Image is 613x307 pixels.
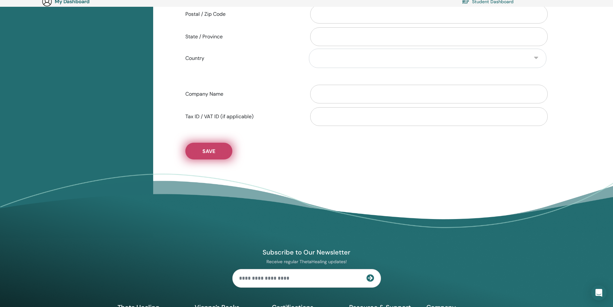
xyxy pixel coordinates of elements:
[181,88,304,100] label: Company Name
[181,52,304,64] label: Country
[232,248,381,256] h4: Subscribe to Our Newsletter
[202,148,215,155] span: Save
[181,110,304,123] label: Tax ID / VAT ID (if applicable)
[185,143,232,159] button: Save
[181,31,304,43] label: State / Province
[181,8,304,20] label: Postal / Zip Code
[232,259,381,264] p: Receive regular ThetaHealing updates!
[591,285,607,301] div: Open Intercom Messenger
